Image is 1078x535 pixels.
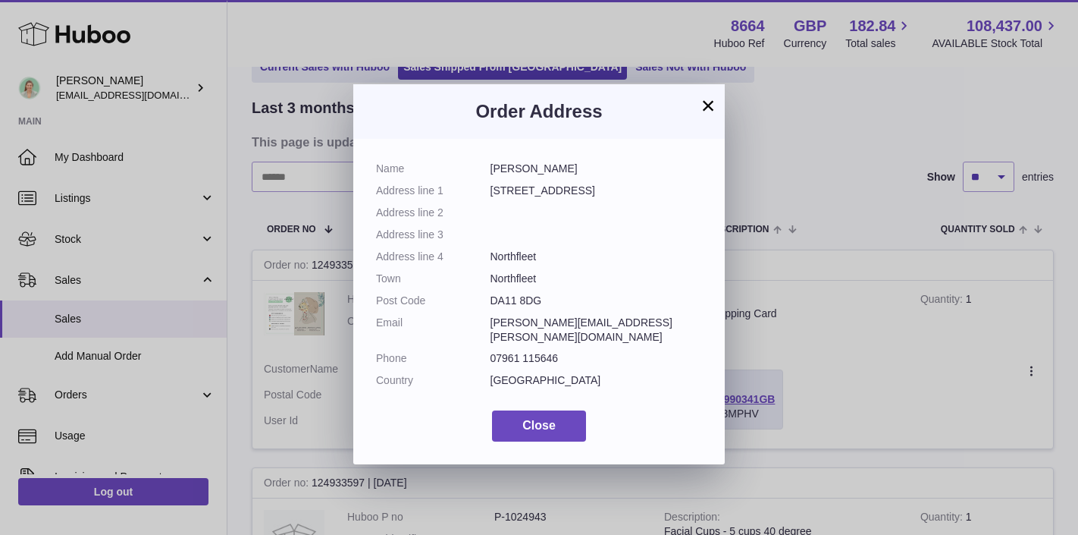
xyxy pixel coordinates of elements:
[376,99,702,124] h3: Order Address
[490,162,703,176] dd: [PERSON_NAME]
[522,419,556,432] span: Close
[490,294,703,308] dd: DA11 8DG
[490,250,703,264] dd: Northfleet
[376,316,490,345] dt: Email
[699,96,717,115] button: ×
[376,184,490,198] dt: Address line 1
[376,294,490,308] dt: Post Code
[376,373,490,388] dt: Country
[490,316,703,345] dd: [PERSON_NAME][EMAIL_ADDRESS][PERSON_NAME][DOMAIN_NAME]
[376,162,490,176] dt: Name
[492,411,586,442] button: Close
[376,228,490,242] dt: Address line 3
[490,272,703,286] dd: Northfleet
[490,373,703,388] dd: [GEOGRAPHIC_DATA]
[376,272,490,286] dt: Town
[376,250,490,264] dt: Address line 4
[490,351,703,366] dd: 07961 115646
[376,206,490,220] dt: Address line 2
[490,184,703,198] dd: [STREET_ADDRESS]
[376,351,490,366] dt: Phone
